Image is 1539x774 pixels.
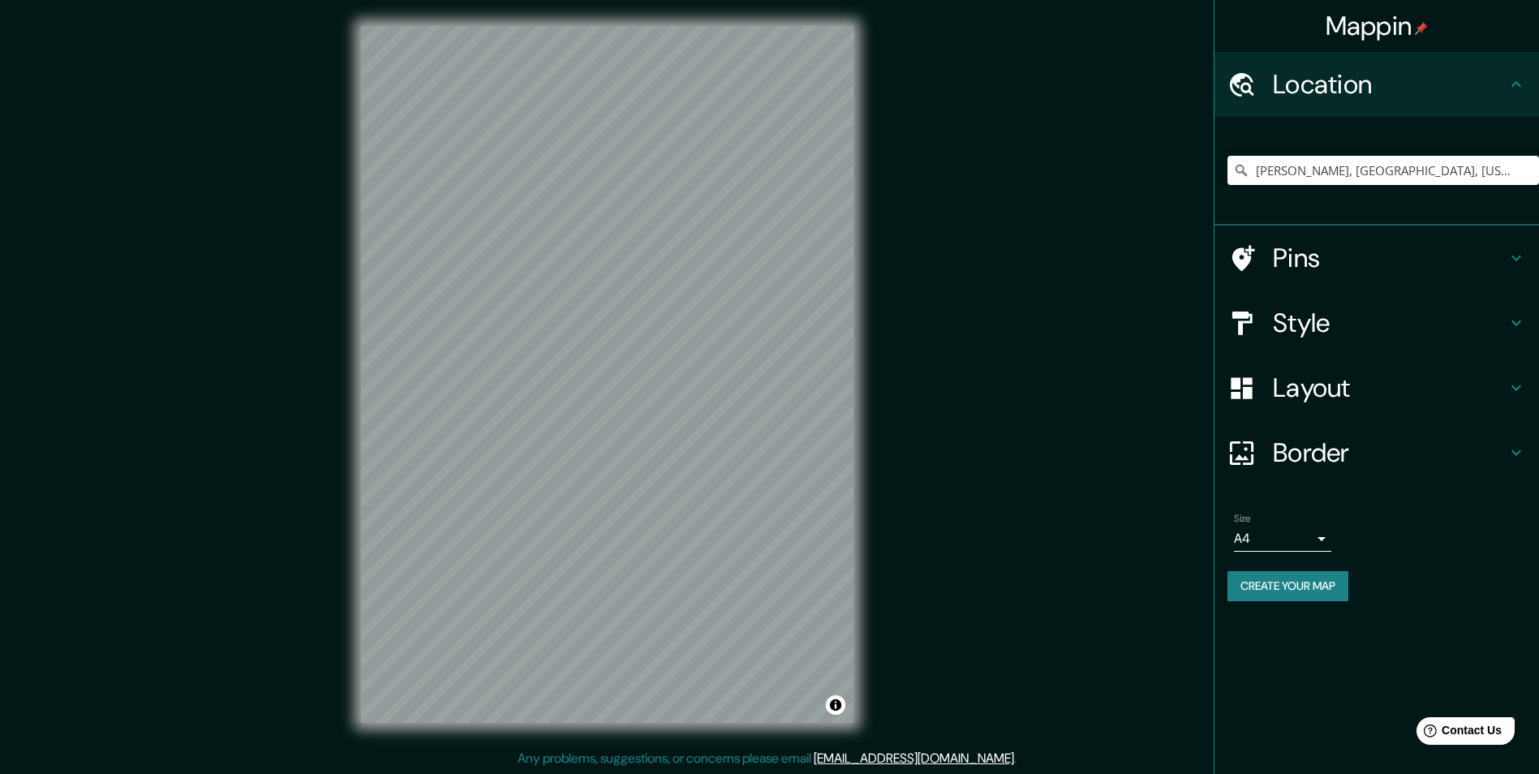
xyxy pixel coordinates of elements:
[1415,22,1428,35] img: pin-icon.png
[1273,242,1507,274] h4: Pins
[1214,290,1539,355] div: Style
[1395,711,1521,756] iframe: Help widget launcher
[1273,68,1507,101] h4: Location
[814,750,1014,767] a: [EMAIL_ADDRESS][DOMAIN_NAME]
[1273,307,1507,339] h4: Style
[1326,10,1429,42] h4: Mappin
[1227,571,1348,601] button: Create your map
[1227,156,1539,185] input: Pick your city or area
[1019,749,1022,768] div: .
[1017,749,1019,768] div: .
[1214,226,1539,290] div: Pins
[518,749,1017,768] p: Any problems, suggestions, or concerns please email .
[1234,512,1251,526] label: Size
[1214,52,1539,117] div: Location
[1273,372,1507,404] h4: Layout
[1234,526,1331,552] div: A4
[1214,420,1539,485] div: Border
[361,26,853,723] canvas: Map
[1273,436,1507,469] h4: Border
[1214,355,1539,420] div: Layout
[826,695,845,715] button: Toggle attribution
